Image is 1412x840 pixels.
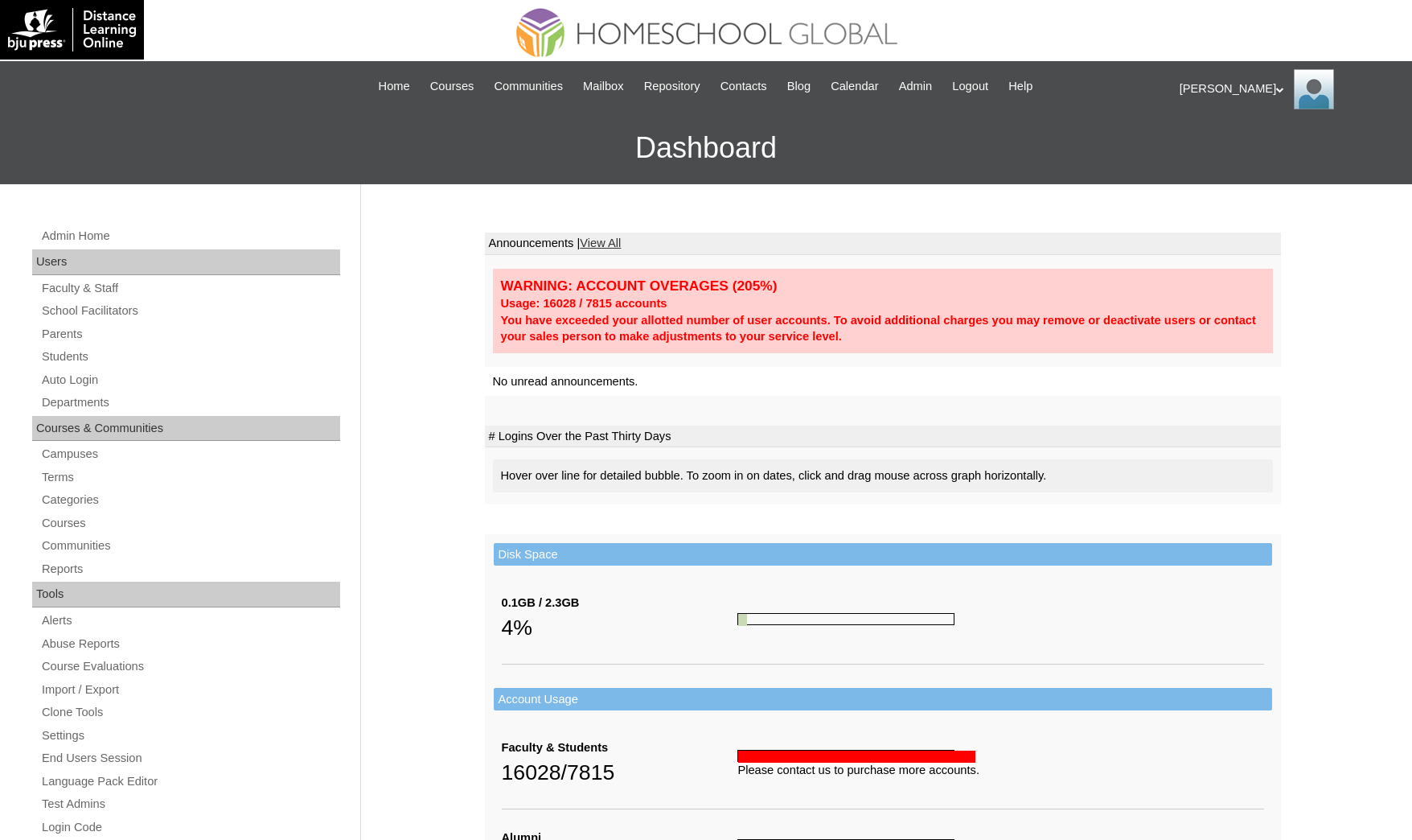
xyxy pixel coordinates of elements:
[899,77,933,96] span: Admin
[40,536,340,556] a: Communities
[40,393,340,413] a: Departments
[644,77,700,96] span: Repository
[1180,69,1396,109] div: [PERSON_NAME]
[485,233,1281,255] td: Announcements |
[40,611,340,631] a: Alerts
[944,77,996,96] a: Logout
[831,77,878,96] span: Calendar
[575,77,632,96] a: Mailbox
[501,312,1265,345] div: You have exceeded your allotted number of user accounts. To avoid additional charges you may remo...
[32,416,340,442] div: Courses & Communities
[40,748,340,768] a: End Users Session
[737,762,1263,779] div: Please contact us to purchase more accounts.
[8,8,136,51] img: logo-white.png
[379,77,410,96] span: Home
[40,444,340,464] a: Campuses
[891,77,941,96] a: Admin
[494,543,1272,566] td: Disk Space
[371,77,418,96] a: Home
[502,611,738,644] div: 4%
[485,426,1281,448] td: # Logins Over the Past Thirty Days
[779,77,819,96] a: Blog
[494,688,1272,711] td: Account Usage
[1008,77,1032,96] span: Help
[32,249,340,275] div: Users
[40,490,340,510] a: Categories
[501,277,1265,295] div: WARNING: ACCOUNT OVERAGES (205%)
[712,77,775,96] a: Contacts
[720,77,767,96] span: Contacts
[422,77,482,96] a: Courses
[580,237,621,249] a: View All
[40,301,340,321] a: School Facilitators
[40,467,340,488] a: Terms
[40,324,340,344] a: Parents
[40,794,340,814] a: Test Admins
[787,77,811,96] span: Blog
[1294,69,1334,109] img: Ariane Ebuen
[40,278,340,299] a: Faculty & Staff
[40,657,340,677] a: Course Evaluations
[823,77,886,96] a: Calendar
[494,77,563,96] span: Communities
[40,702,340,723] a: Clone Tools
[40,680,340,700] a: Import / Export
[40,634,340,654] a: Abuse Reports
[952,77,988,96] span: Logout
[1000,77,1041,96] a: Help
[40,347,340,367] a: Students
[486,77,571,96] a: Communities
[501,297,667,310] strong: Usage: 16028 / 7815 accounts
[40,559,340,579] a: Reports
[485,367,1281,397] td: No unread announcements.
[40,726,340,746] a: Settings
[40,226,340,246] a: Admin Home
[40,772,340,792] a: Language Pack Editor
[40,370,340,390] a: Auto Login
[8,112,1404,184] h3: Dashboard
[40,513,340,533] a: Courses
[502,756,738,789] div: 16028/7815
[502,739,738,756] div: Faculty & Students
[40,817,340,838] a: Login Code
[430,77,474,96] span: Courses
[583,77,624,96] span: Mailbox
[32,582,340,607] div: Tools
[502,595,738,611] div: 0.1GB / 2.3GB
[636,77,708,96] a: Repository
[493,459,1273,492] div: Hover over line for detailed bubble. To zoom in on dates, click and drag mouse across graph horiz...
